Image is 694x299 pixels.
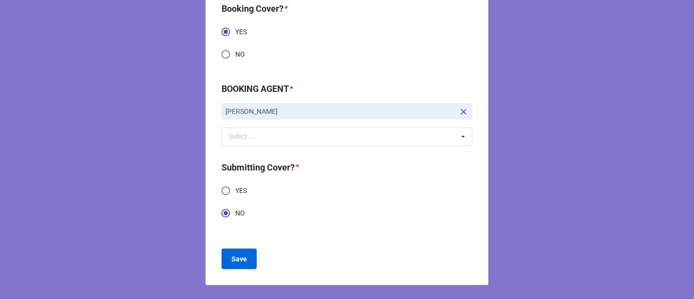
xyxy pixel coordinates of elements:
[225,107,455,116] p: [PERSON_NAME]
[222,2,284,16] label: Booking Cover?
[226,131,268,142] div: Select ...
[222,161,295,174] label: Submitting Cover?
[235,186,247,196] span: YES
[222,249,257,269] button: Save
[231,254,247,264] b: Save
[235,208,245,218] span: NO
[222,82,289,96] label: BOOKING AGENT
[235,27,247,37] span: YES
[235,49,245,60] span: NO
